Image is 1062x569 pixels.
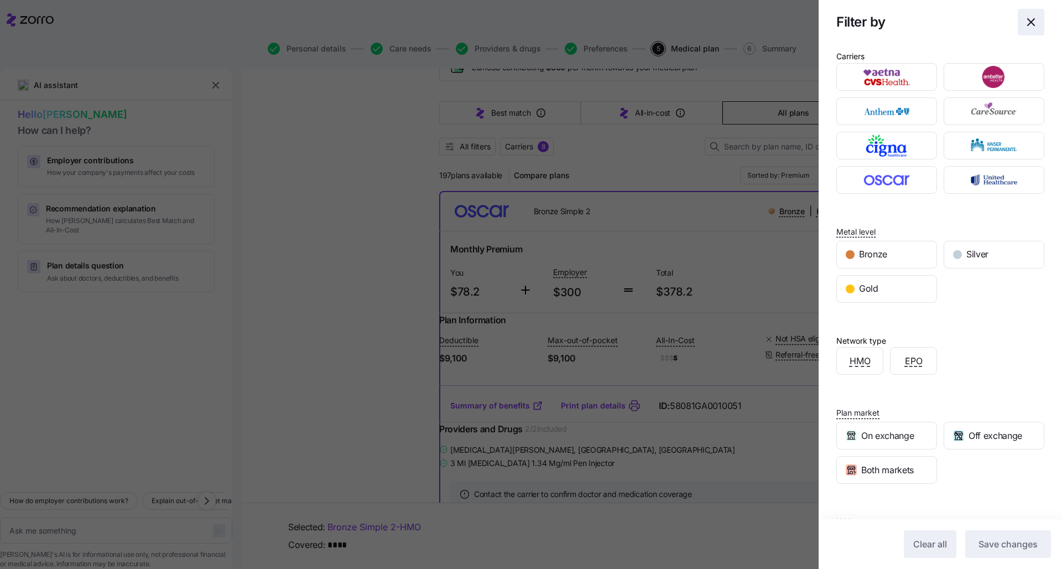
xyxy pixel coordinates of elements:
img: UnitedHealthcare [954,169,1035,191]
span: EPO [905,354,923,368]
h1: Filter by [836,13,1009,30]
img: Oscar [846,169,928,191]
span: Gold [859,282,878,296]
button: Clear all [904,530,956,558]
span: HSA [836,516,852,527]
button: Save changes [965,530,1051,558]
span: Silver [966,247,988,261]
img: Anthem [846,100,928,122]
span: Metal level [836,226,876,237]
span: Save changes [978,537,1038,551]
img: Aetna CVS Health [846,66,928,88]
span: On exchange [861,429,914,443]
span: Clear all [913,537,947,551]
span: Off exchange [969,429,1022,443]
span: Both markets [861,463,914,477]
img: Cigna Healthcare [846,135,928,157]
img: Ambetter [954,66,1035,88]
img: Kaiser Permanente [954,135,1035,157]
span: HMO [850,354,871,368]
img: CareSource [954,100,1035,122]
div: Network type [836,335,886,347]
div: Carriers [836,50,865,63]
span: Bronze [859,247,887,261]
span: Plan market [836,407,879,418]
